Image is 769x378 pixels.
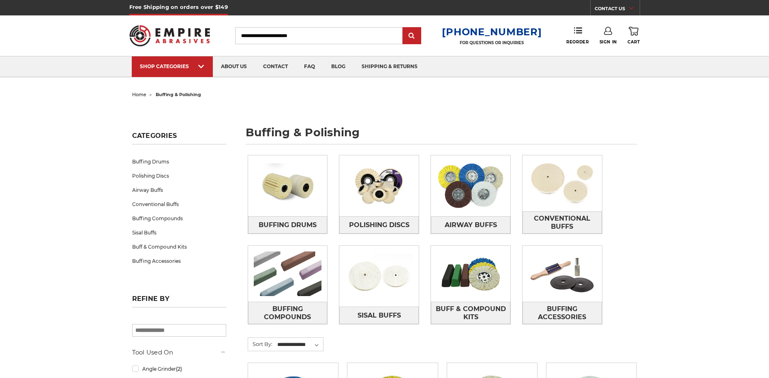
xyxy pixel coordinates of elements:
[431,302,510,324] a: Buff & Compound Kits
[442,26,542,38] a: [PHONE_NUMBER]
[445,218,497,232] span: Airway Buffs
[132,132,226,144] h5: Categories
[132,348,226,357] h5: Tool Used On
[248,246,328,302] img: Buffing Compounds
[248,158,328,214] img: Buffing Drums
[442,40,542,45] p: FOR QUESTIONS OR INQUIRIES
[132,169,226,183] a: Polishing Discs
[339,307,419,324] a: Sisal Buffs
[259,218,317,232] span: Buffing Drums
[339,248,419,304] img: Sisal Buffs
[132,240,226,254] a: Buff & Compound Kits
[431,246,510,302] img: Buff & Compound Kits
[628,39,640,45] span: Cart
[523,302,602,324] span: Buffing Accessories
[140,63,205,69] div: SHOP CATEGORIES
[628,27,640,45] a: Cart
[248,302,327,324] span: Buffing Compounds
[156,92,201,97] span: buffing & polishing
[358,309,401,322] span: Sisal Buffs
[339,216,419,234] a: Polishing Discs
[523,246,602,302] img: Buffing Accessories
[353,56,426,77] a: shipping & returns
[431,216,510,234] a: Airway Buffs
[566,39,589,45] span: Reorder
[132,155,226,169] a: Buffing Drums
[132,362,226,376] a: Angle Grinder(2)
[523,302,602,324] a: Buffing Accessories
[339,158,419,214] img: Polishing Discs
[213,56,255,77] a: about us
[523,155,602,211] img: Conventional Buffs
[566,27,589,44] a: Reorder
[129,20,210,52] img: Empire Abrasives
[132,226,226,240] a: Sisal Buffs
[595,4,640,15] a: CONTACT US
[132,183,226,197] a: Airway Buffs
[132,254,226,268] a: Buffing Accessories
[349,218,409,232] span: Polishing Discs
[176,366,182,372] span: (2)
[248,216,328,234] a: Buffing Drums
[248,302,328,324] a: Buffing Compounds
[132,295,226,307] h5: Refine by
[132,92,146,97] a: home
[246,127,637,144] h1: buffing & polishing
[323,56,353,77] a: blog
[600,39,617,45] span: Sign In
[132,211,226,226] a: Buffing Compounds
[404,28,420,44] input: Submit
[523,211,602,234] a: Conventional Buffs
[132,197,226,211] a: Conventional Buffs
[276,339,323,351] select: Sort By:
[431,158,510,214] img: Airway Buffs
[431,302,510,324] span: Buff & Compound Kits
[296,56,323,77] a: faq
[248,338,272,350] label: Sort By:
[523,212,602,234] span: Conventional Buffs
[255,56,296,77] a: contact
